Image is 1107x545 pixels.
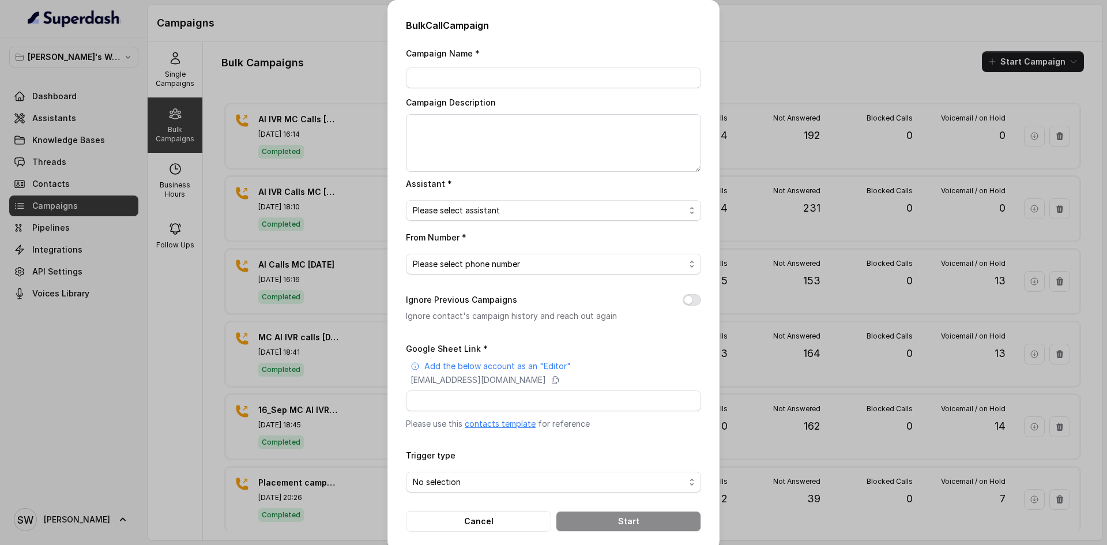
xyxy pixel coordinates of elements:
[406,450,455,460] label: Trigger type
[406,18,701,32] h2: Bulk Call Campaign
[406,48,480,58] label: Campaign Name *
[406,293,517,307] label: Ignore Previous Campaigns
[411,374,546,386] p: [EMAIL_ADDRESS][DOMAIN_NAME]
[406,254,701,275] button: Please select phone number
[406,309,664,323] p: Ignore contact's campaign history and reach out again
[413,475,685,489] span: No selection
[406,232,466,242] label: From Number *
[406,97,496,107] label: Campaign Description
[424,360,571,372] p: Add the below account as an "Editor"
[406,200,701,221] button: Please select assistant
[406,472,701,493] button: No selection
[406,511,551,532] button: Cancel
[406,418,701,430] p: Please use this for reference
[465,419,536,429] a: contacts template
[556,511,701,532] button: Start
[406,344,488,354] label: Google Sheet Link *
[413,257,685,271] span: Please select phone number
[406,179,452,189] label: Assistant *
[413,204,685,217] span: Please select assistant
